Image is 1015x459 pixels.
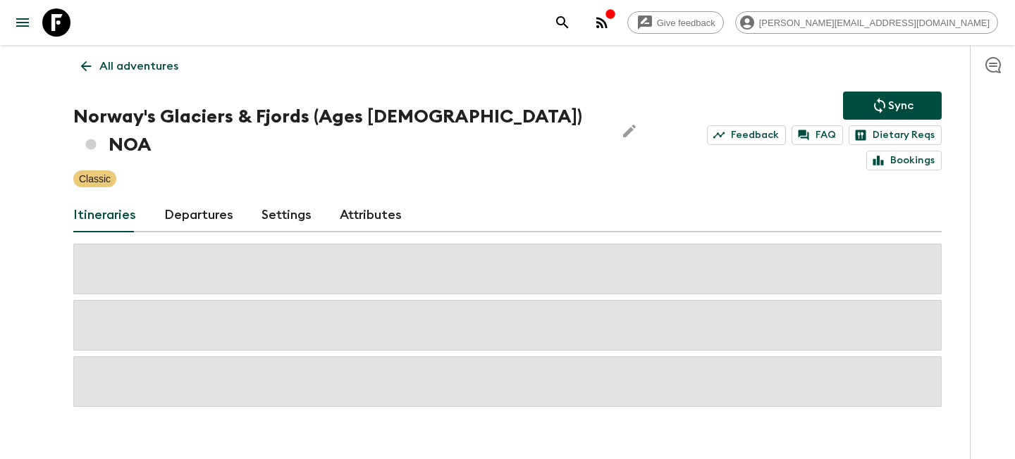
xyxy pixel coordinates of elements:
[615,103,644,159] button: Edit Adventure Title
[73,103,604,159] h1: Norway's Glaciers & Fjords (Ages [DEMOGRAPHIC_DATA]) NOA
[866,151,942,170] a: Bookings
[649,18,723,28] span: Give feedback
[792,125,843,145] a: FAQ
[627,11,724,34] a: Give feedback
[849,125,942,145] a: Dietary Reqs
[707,125,786,145] a: Feedback
[73,52,186,80] a: All adventures
[751,18,997,28] span: [PERSON_NAME][EMAIL_ADDRESS][DOMAIN_NAME]
[843,92,942,120] button: Sync adventure departures to the booking engine
[888,97,914,114] p: Sync
[73,199,136,232] a: Itineraries
[99,58,178,75] p: All adventures
[79,172,111,186] p: Classic
[8,8,37,37] button: menu
[164,199,233,232] a: Departures
[735,11,998,34] div: [PERSON_NAME][EMAIL_ADDRESS][DOMAIN_NAME]
[340,199,402,232] a: Attributes
[262,199,312,232] a: Settings
[548,8,577,37] button: search adventures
